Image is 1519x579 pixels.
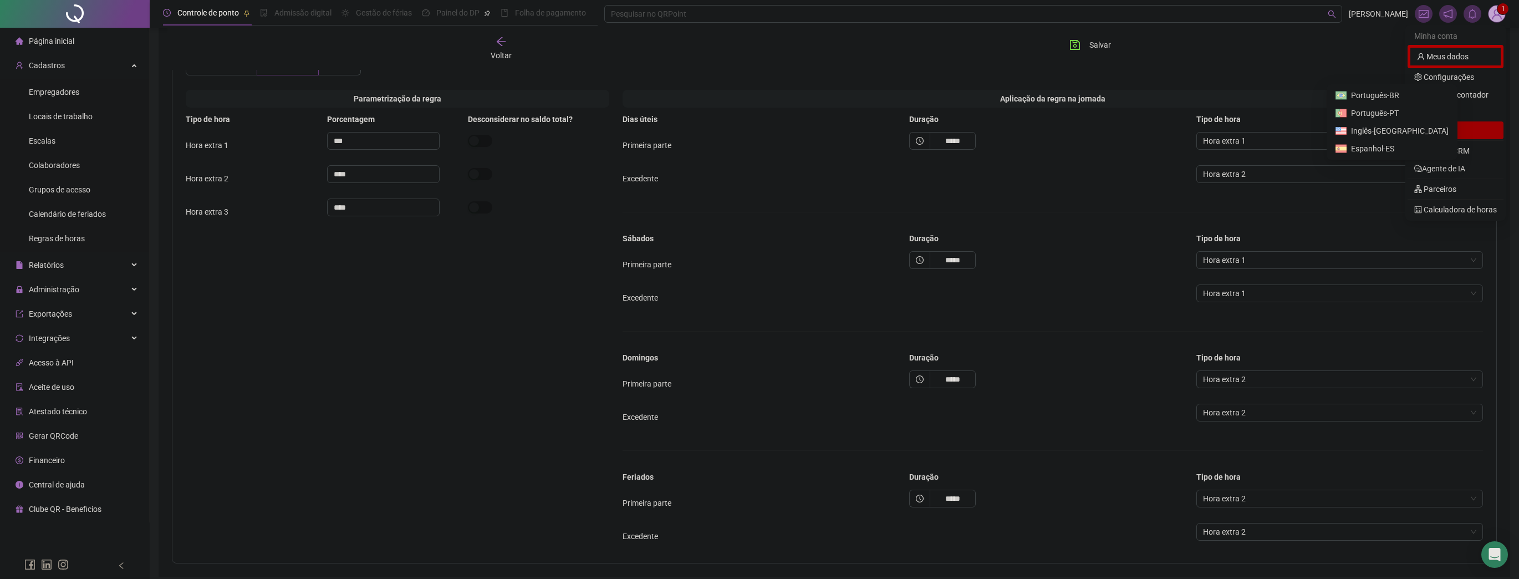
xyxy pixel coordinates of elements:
span: Locais de trabalho [29,112,93,121]
img: xlo580kMhsTNY0UcEmvtzKMa9I11uU+4xZvzOG+O3TQl8Y113j5gd33CrMmwxSZ2SajFMnCDIeLYb7AsR4OYQjc4rBHzYRvsk... [1336,125,1347,136]
span: Duração [909,234,939,243]
span: dollar [16,456,23,464]
span: Página inicial [29,37,74,45]
span: Hora extra 2 [1203,166,1476,182]
span: Controle de ponto [177,8,239,17]
span: Domingos [623,353,658,362]
span: Excedente [623,532,658,541]
span: Atestado técnico [29,407,87,416]
span: user-add [16,62,23,69]
span: gift [16,505,23,513]
span: Horas extras [266,62,310,71]
sup: Atualize o seu contato no menu Meus Dados [1497,3,1508,14]
span: clock-circle [163,9,171,17]
span: Financeiro [29,456,65,465]
span: Hora extra 2 [1203,371,1476,388]
span: Hora extra 3 [186,207,228,216]
span: Duração [909,353,939,362]
span: Primeira parte [623,260,671,269]
span: Primeira parte [623,499,671,507]
span: Espanhol-ES [1351,143,1449,155]
span: Feriados [623,473,654,481]
img: 94382 [1489,6,1505,22]
span: Acesso à API [29,358,74,367]
span: Excedente [623,413,658,421]
span: Hora extra 2 [186,174,228,183]
img: se3kLsvGnTsHJQGzWYJc5CIXgmPjH4rWB9Exq+BXAAAAAElFTkSuQmCC [1336,90,1347,101]
span: fund [1419,9,1429,19]
span: notification [1443,9,1453,19]
span: Hora extra 1 [1203,133,1476,149]
span: dashboard [422,9,430,17]
span: Dias úteis [623,115,657,124]
span: Duração [909,473,939,481]
span: Hora extra 1 [186,141,228,150]
span: Desconsiderar no saldo total? [468,115,573,124]
span: pushpin [243,10,250,17]
span: Hora extra 2 [1203,524,1476,540]
span: Clube QR - Beneficios [29,505,101,514]
span: qrcode [16,432,23,440]
span: Tipo de hora [1196,353,1241,362]
span: book [501,9,508,17]
span: Inglês-[GEOGRAPHIC_DATA] [1351,125,1449,137]
span: clock-circle [916,137,924,145]
span: Tipo de hora [186,115,230,124]
span: left [118,562,125,570]
span: Excedente [623,293,658,302]
span: Tipo de hora [1196,473,1241,481]
span: Voltar [491,51,512,60]
span: clock-circle [916,495,924,502]
span: Relatórios [29,261,64,270]
span: Regras de horas [29,234,85,243]
span: Cadastros [29,61,65,70]
span: bell [1467,9,1477,19]
span: Grupos de acesso [29,185,90,194]
span: Sábados [623,234,654,243]
span: Central de ajuda [29,480,85,489]
span: lock [16,286,23,293]
div: Open Intercom Messenger [1481,541,1508,568]
span: instagram [58,559,69,570]
span: Primeira parte [623,141,671,150]
div: Parametrização da regra [186,90,609,108]
span: Hora extra 2 [1203,404,1476,421]
span: Hora extra 1 [1203,252,1476,268]
span: api [16,359,23,367]
div: Minha conta [1408,27,1503,45]
a: user Meus dados [1417,52,1469,61]
span: Administração [29,285,79,294]
div: Aplicação da regra na jornada [623,90,1483,108]
span: Tipo de hora [1196,234,1241,243]
a: deployment-unit Sistema CRM [1414,146,1470,155]
span: file-done [260,9,268,17]
span: arrow-left [496,36,507,47]
span: Híbrido [327,62,352,71]
a: setting Configurações [1414,73,1474,82]
span: Português-BR [1351,89,1449,101]
span: Gerar QRCode [29,431,78,440]
img: AAAAAElFTkSuQmCC [1336,108,1347,119]
span: Primeira parte [623,379,671,388]
span: facebook [24,559,35,570]
span: Aceite de uso [29,383,74,392]
span: sync [16,334,23,342]
img: Si8lvY4KX8XKsGoHrVvhdxQgYJASPGbF0rgwfJ1rj3Vf3JfwvZR6LeJQtjtbrU1augQwvAYIO9GZXCfNgkZTR4Sr+V07wgCU0... [1336,143,1347,154]
span: pushpin [484,10,491,17]
span: info-circle [16,481,23,489]
span: Porcentagem [327,115,375,124]
span: Escalas [29,136,55,145]
span: Admissão digital [274,8,332,17]
span: export [16,310,23,318]
span: Integrações [29,334,70,343]
span: Painel do DP [436,8,480,17]
span: Calendário de feriados [29,210,106,219]
span: Gestão de férias [356,8,412,17]
span: Excedente [623,174,658,183]
span: Duração [909,115,939,124]
span: [PERSON_NAME] [1349,8,1408,20]
span: sun [341,9,349,17]
span: Hora extra 1 [1203,285,1476,302]
span: clock-circle [916,256,924,264]
button: Salvar [1061,36,1119,54]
